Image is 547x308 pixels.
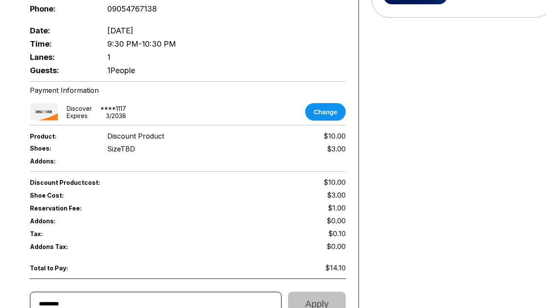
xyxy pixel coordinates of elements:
[326,242,346,251] span: $0.00
[323,132,346,140] span: $10.00
[30,133,93,140] span: Product:
[30,243,93,250] span: Addons Tax:
[30,103,58,121] img: card
[30,26,93,35] span: Date:
[107,4,157,13] span: 09054767138
[327,145,346,153] div: $3.00
[107,26,133,35] span: [DATE]
[328,229,346,238] span: $0.10
[30,264,93,272] span: Total to Pay:
[107,66,135,75] span: 1 People
[327,191,346,199] span: $3.00
[107,39,176,48] span: 9:30 PM - 10:30 PM
[30,179,188,186] span: Discount Product cost:
[323,178,346,187] span: $10.00
[106,112,126,119] div: 3 / 2038
[30,157,93,165] span: Addons:
[30,230,93,237] span: Tax:
[30,145,93,152] span: Shoes:
[107,145,135,153] div: Size TBD
[67,112,88,119] div: Expires
[30,192,93,199] span: Shoe Cost:
[30,204,188,212] span: Reservation Fee:
[305,103,346,121] button: Change
[30,4,93,13] span: Phone:
[107,132,164,140] span: Discount Product
[326,216,346,225] span: $0.00
[30,39,93,48] span: Time:
[328,204,346,212] span: $1.00
[30,66,93,75] span: Guests:
[67,105,92,112] div: discover
[30,86,346,95] div: Payment Information
[107,53,110,62] span: 1
[30,53,93,62] span: Lanes:
[30,217,93,225] span: Addons:
[325,264,346,272] span: $14.10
